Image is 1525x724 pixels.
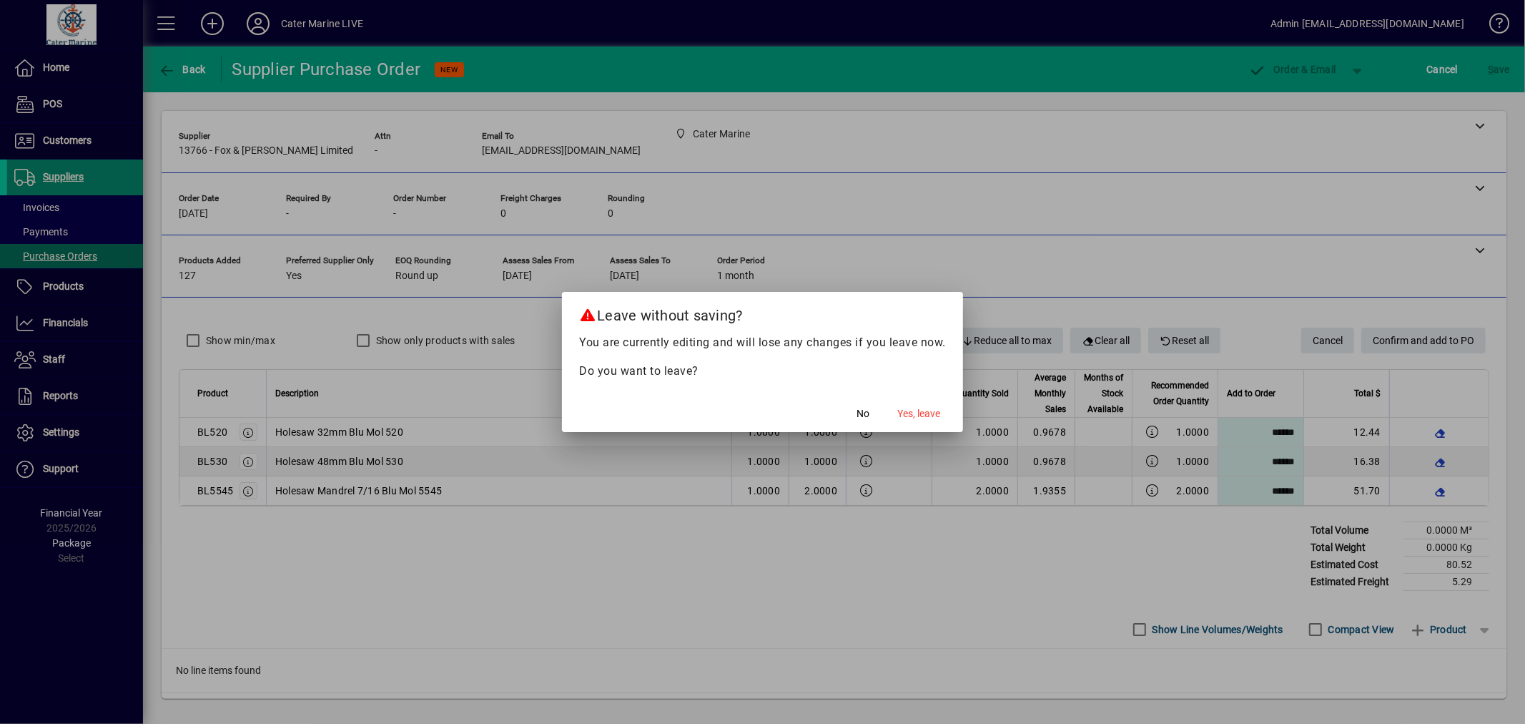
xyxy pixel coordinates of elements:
span: Yes, leave [897,406,940,421]
p: You are currently editing and will lose any changes if you leave now. [579,334,946,351]
p: Do you want to leave? [579,363,946,380]
button: No [840,401,886,426]
button: Yes, leave [892,401,946,426]
span: No [857,406,869,421]
h2: Leave without saving? [562,292,963,333]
